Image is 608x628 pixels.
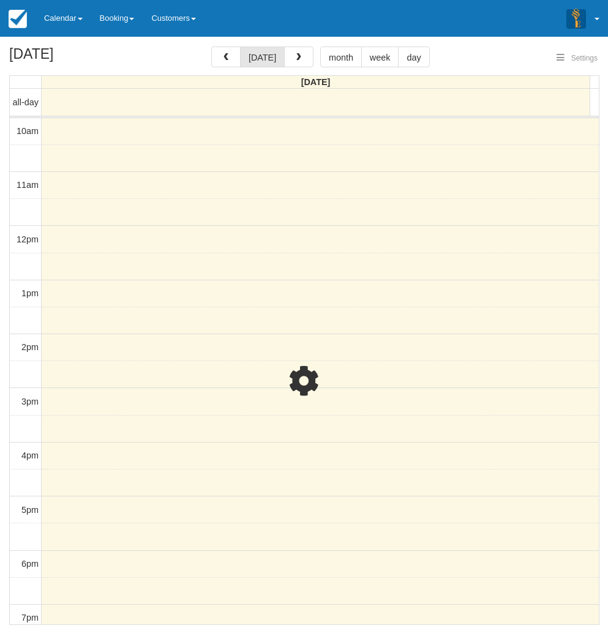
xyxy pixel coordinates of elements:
[17,126,39,136] span: 10am
[21,559,39,569] span: 6pm
[240,47,285,67] button: [DATE]
[566,9,586,28] img: A3
[571,54,598,62] span: Settings
[17,180,39,190] span: 11am
[13,97,39,107] span: all-day
[21,505,39,515] span: 5pm
[21,288,39,298] span: 1pm
[9,10,27,28] img: checkfront-main-nav-mini-logo.png
[320,47,362,67] button: month
[17,234,39,244] span: 12pm
[398,47,429,67] button: day
[21,342,39,352] span: 2pm
[361,47,399,67] button: week
[21,450,39,460] span: 4pm
[21,613,39,622] span: 7pm
[9,47,164,69] h2: [DATE]
[549,50,605,67] button: Settings
[21,397,39,406] span: 3pm
[301,77,331,87] span: [DATE]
